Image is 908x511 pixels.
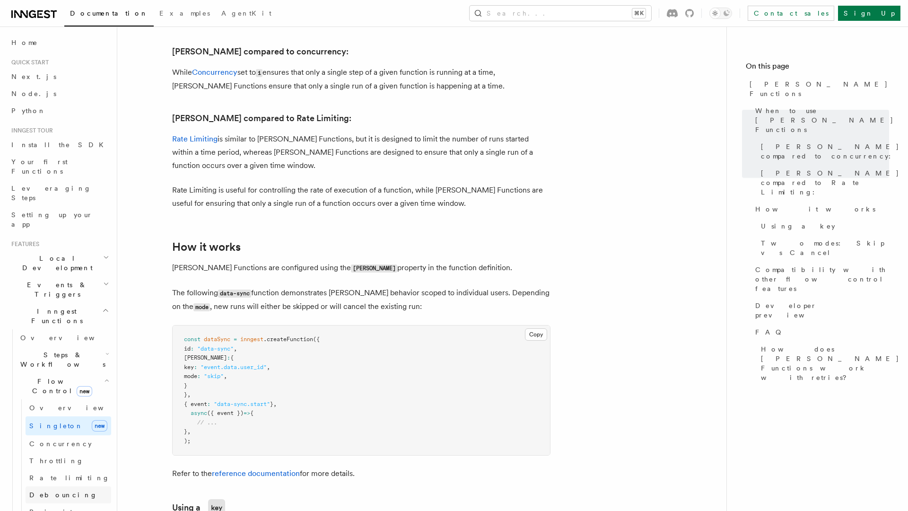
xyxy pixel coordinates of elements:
button: Copy [525,328,547,341]
span: "skip" [204,373,224,379]
a: Contact sales [748,6,834,21]
a: When to use [PERSON_NAME] Functions [751,102,889,138]
span: => [244,410,250,416]
span: Overview [20,334,118,342]
a: Examples [154,3,216,26]
button: Search...⌘K [470,6,651,21]
span: ({ event }) [207,410,244,416]
p: The following function demonstrates [PERSON_NAME] behavior scoped to individual users. Depending ... [172,286,550,314]
button: Toggle dark mode [709,8,732,19]
a: [PERSON_NAME] compared to Rate Limiting: [757,165,889,201]
span: Inngest Functions [8,307,102,326]
a: Install the SDK [8,136,111,153]
span: ({ [313,336,320,343]
span: mode [184,373,197,379]
span: Rate limiting [29,474,110,482]
span: Singleton [29,422,83,430]
span: Examples [159,9,210,17]
span: dataSync [204,336,230,343]
span: , [187,391,191,398]
p: Rate Limiting is useful for controlling the rate of execution of a function, while [PERSON_NAME] ... [172,184,550,210]
span: } [184,428,187,435]
p: is similar to [PERSON_NAME] Functions, but it is designed to limit the number of runs started wit... [172,132,550,172]
span: Features [8,240,39,248]
span: Leveraging Steps [11,185,91,202]
span: new [77,386,92,396]
span: { [230,354,234,361]
p: [PERSON_NAME] Functions are configured using the property in the function definition. [172,261,550,275]
a: Home [8,34,111,51]
span: Developer preview [755,301,889,320]
span: Using a key [761,221,835,231]
a: Compatibility with other flow control features [751,261,889,297]
a: Concurrency [192,68,237,77]
span: Your first Functions [11,158,68,175]
span: [PERSON_NAME] [184,354,227,361]
a: [PERSON_NAME] Functions [746,76,889,102]
a: [PERSON_NAME] compared to concurrency: [172,45,349,58]
span: Home [11,38,38,47]
a: Overview [17,329,111,346]
span: id [184,345,191,352]
span: = [234,336,237,343]
a: Sign Up [838,6,900,21]
span: } [184,391,187,398]
span: inngest [240,336,263,343]
span: Documentation [70,9,148,17]
span: async [191,410,207,416]
a: Using a key [757,218,889,235]
a: Concurrency [26,435,111,452]
button: Events & Triggers [8,276,111,303]
span: "data-sync.start" [214,401,270,407]
button: Inngest Functions [8,303,111,329]
span: [PERSON_NAME] Functions [750,79,889,98]
a: Throttling [26,452,111,469]
a: How does [PERSON_NAME] Functions work with retries? [757,341,889,386]
span: AgentKit [221,9,271,17]
a: FAQ [751,324,889,341]
a: How it works [172,240,241,254]
span: : [197,373,201,379]
span: : [191,345,194,352]
span: , [267,364,270,370]
a: Debouncing [26,486,111,503]
span: Compatibility with other flow control features [755,265,889,293]
span: } [270,401,273,407]
span: , [224,373,227,379]
span: Python [11,107,46,115]
code: 1 [256,69,262,77]
span: Flow Control [17,377,104,396]
span: , [273,401,277,407]
code: mode [193,303,210,311]
p: Refer to the for more details. [172,467,550,480]
span: Concurrency [29,440,92,448]
a: [PERSON_NAME] compared to Rate Limiting: [172,112,351,125]
span: { [250,410,253,416]
span: , [187,428,191,435]
a: Developer preview [751,297,889,324]
span: : [194,364,197,370]
a: AgentKit [216,3,277,26]
span: ); [184,438,191,444]
span: [PERSON_NAME] compared to Rate Limiting: [761,168,899,197]
span: "event.data.user_id" [201,364,267,370]
span: : [227,354,230,361]
span: // ... [197,419,217,426]
span: FAQ [755,327,786,337]
span: Debouncing [29,491,97,499]
span: How it works [755,204,875,214]
span: .createFunction [263,336,313,343]
button: Local Development [8,250,111,276]
h4: On this page [746,61,889,76]
span: new [92,420,107,432]
a: Rate Limiting [172,134,218,143]
span: "data-sync" [197,345,234,352]
a: Rate limiting [26,469,111,486]
a: Documentation [64,3,154,26]
span: When to use [PERSON_NAME] Functions [755,106,894,134]
code: data-sync [218,290,251,298]
a: reference documentation [212,469,300,478]
span: Overview [29,404,127,412]
a: Your first Functions [8,153,111,180]
span: , [234,345,237,352]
